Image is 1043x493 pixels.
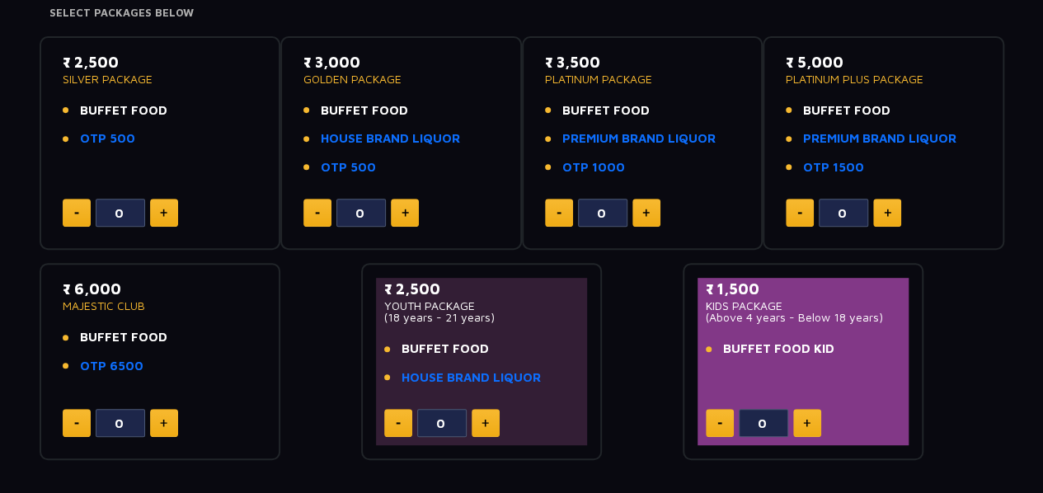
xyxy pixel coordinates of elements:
a: OTP 1000 [562,158,625,177]
a: PREMIUM BRAND LIQUOR [803,129,956,148]
a: OTP 1500 [803,158,864,177]
img: minus [74,212,79,214]
img: minus [396,422,401,425]
img: plus [160,419,167,427]
p: ₹ 3,000 [303,51,499,73]
img: plus [642,209,650,217]
span: BUFFET FOOD [80,328,167,347]
p: MAJESTIC CLUB [63,300,258,312]
a: HOUSE BRAND LIQUOR [321,129,460,148]
img: plus [402,209,409,217]
a: PREMIUM BRAND LIQUOR [562,129,716,148]
span: BUFFET FOOD [321,101,408,120]
img: minus [717,422,722,425]
h4: Select Packages Below [49,7,994,20]
p: KIDS PACKAGE [706,300,901,312]
p: ₹ 2,500 [384,278,580,300]
img: minus [74,422,79,425]
img: minus [557,212,561,214]
p: ₹ 3,500 [545,51,740,73]
img: plus [884,209,891,217]
span: BUFFET FOOD [402,340,489,359]
p: SILVER PACKAGE [63,73,258,85]
p: ₹ 5,000 [786,51,981,73]
img: minus [315,212,320,214]
span: BUFFET FOOD KID [723,340,834,359]
img: plus [803,419,810,427]
p: YOUTH PACKAGE [384,300,580,312]
a: OTP 500 [321,158,376,177]
p: ₹ 6,000 [63,278,258,300]
span: BUFFET FOOD [80,101,167,120]
p: ₹ 2,500 [63,51,258,73]
img: minus [797,212,802,214]
p: PLATINUM PLUS PACKAGE [786,73,981,85]
a: OTP 6500 [80,357,143,376]
p: ₹ 1,500 [706,278,901,300]
p: (18 years - 21 years) [384,312,580,323]
p: GOLDEN PACKAGE [303,73,499,85]
img: plus [160,209,167,217]
p: PLATINUM PACKAGE [545,73,740,85]
a: HOUSE BRAND LIQUOR [402,369,541,387]
a: OTP 500 [80,129,135,148]
span: BUFFET FOOD [562,101,650,120]
p: (Above 4 years - Below 18 years) [706,312,901,323]
img: plus [482,419,489,427]
span: BUFFET FOOD [803,101,890,120]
